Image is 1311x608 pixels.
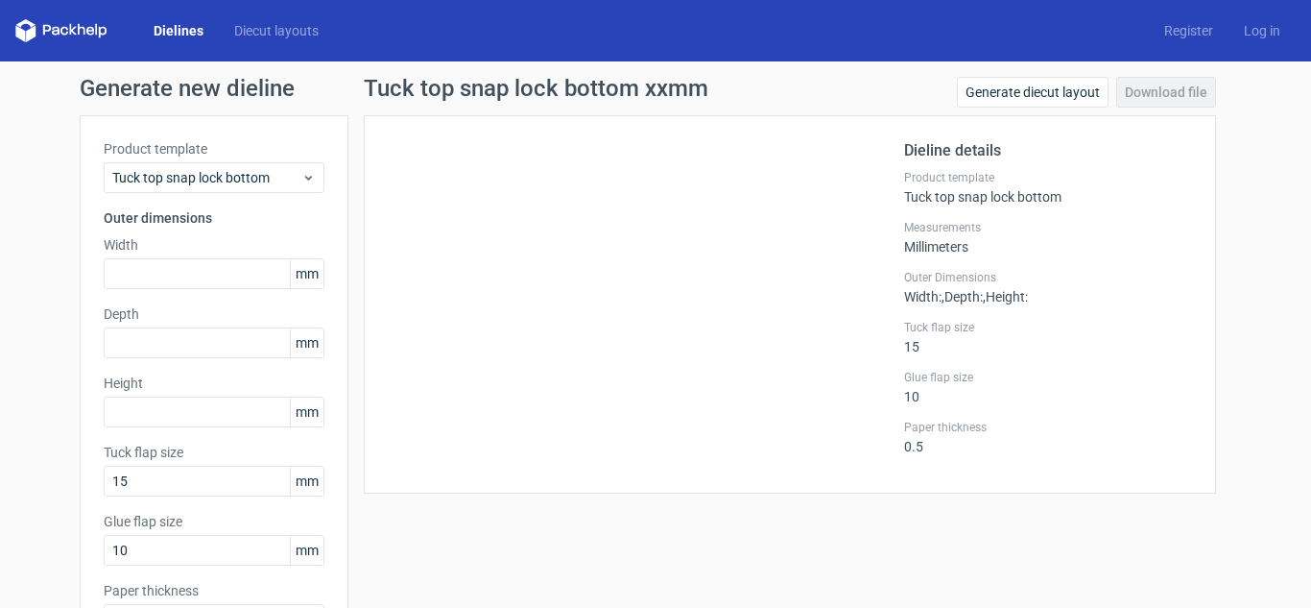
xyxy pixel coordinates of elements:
span: mm [290,536,323,565]
a: Log in [1228,21,1296,40]
label: Tuck flap size [904,320,1192,335]
span: mm [290,328,323,357]
div: 15 [904,320,1192,354]
span: mm [290,259,323,288]
h3: Outer dimensions [104,208,324,228]
label: Depth [104,304,324,324]
label: Product template [104,139,324,158]
label: Glue flap size [104,512,324,531]
span: , Depth : [942,289,983,304]
a: Register [1149,21,1228,40]
label: Outer Dimensions [904,270,1192,285]
span: , Height : [983,289,1028,304]
div: Tuck top snap lock bottom [904,170,1192,205]
label: Width [104,235,324,255]
label: Measurements [904,220,1192,235]
label: Product template [904,170,1192,185]
span: mm [290,398,323,426]
label: Glue flap size [904,370,1192,385]
span: Tuck top snap lock bottom [112,168,301,187]
a: Dielines [138,21,219,40]
label: Paper thickness [104,581,324,600]
a: Generate diecut layout [957,77,1108,108]
h2: Dieline details [904,139,1192,162]
h1: Tuck top snap lock bottom xxmm [364,77,708,100]
label: Tuck flap size [104,443,324,462]
a: Diecut layouts [219,21,334,40]
h1: Generate new dieline [80,77,1231,100]
span: Width : [904,289,942,304]
label: Paper thickness [904,420,1192,435]
span: mm [290,467,323,496]
div: 10 [904,370,1192,404]
div: 0.5 [904,420,1192,454]
div: Millimeters [904,220,1192,255]
label: Height [104,374,324,393]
